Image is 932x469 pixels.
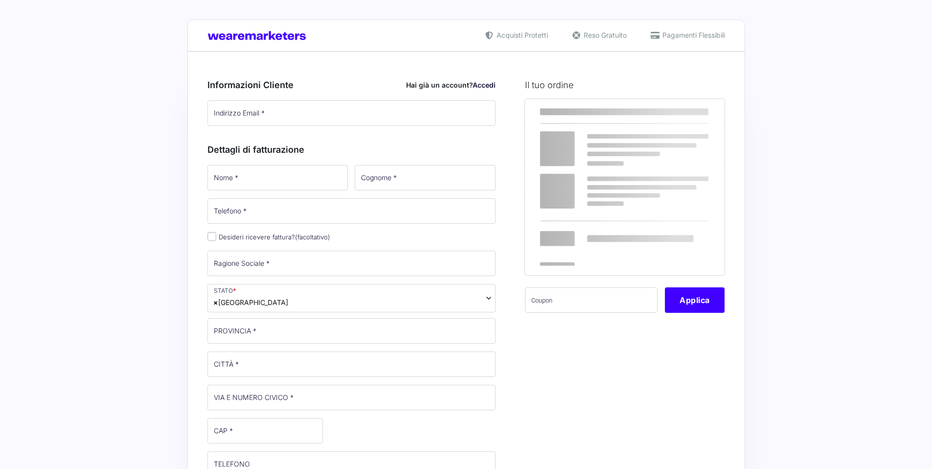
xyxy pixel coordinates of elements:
[295,233,330,241] span: (facoltativo)
[207,143,496,156] h3: Dettagli di fatturazione
[207,100,496,126] input: Indirizzo Email *
[207,198,496,224] input: Telefono *
[207,165,348,190] input: Nome *
[494,30,548,40] span: Acquisti Protetti
[213,297,218,307] span: ×
[525,124,640,165] td: Marketers World 2025 - MW25 Ticket Standard
[525,78,725,92] h3: Il tuo ordine
[355,165,496,190] input: Cognome *
[207,233,330,241] label: Desideri ricevere fattura?
[207,352,496,377] input: CITTÀ *
[525,165,640,196] th: Subtotale
[525,99,640,124] th: Prodotto
[207,78,496,92] h3: Informazioni Cliente
[581,30,627,40] span: Reso Gratuito
[640,99,725,124] th: Subtotale
[660,30,725,40] span: Pagamenti Flessibili
[207,284,496,312] span: Italia
[213,297,288,307] span: Italia
[473,81,496,89] a: Accedi
[406,80,496,90] div: Hai già un account?
[525,287,658,313] input: Coupon
[207,251,496,276] input: Ragione Sociale *
[525,196,640,275] th: Totale
[207,232,216,241] input: Desideri ricevere fattura?(facoltativo)
[207,418,323,444] input: CAP *
[207,385,496,410] input: VIA E NUMERO CIVICO *
[207,318,496,344] input: PROVINCIA *
[665,287,725,313] button: Applica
